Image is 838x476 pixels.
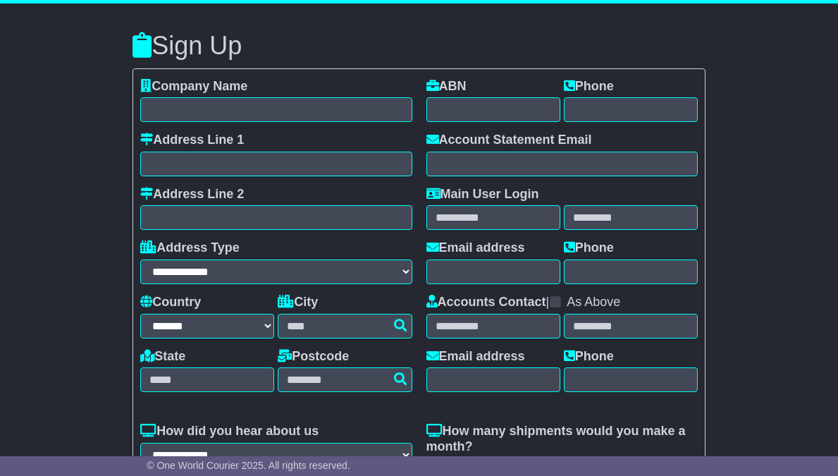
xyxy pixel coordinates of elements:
label: Email address [426,349,525,365]
label: Phone [564,349,614,365]
label: How did you hear about us [140,424,319,439]
label: Postcode [278,349,349,365]
label: Address Line 2 [140,187,244,202]
label: City [278,295,318,310]
label: How many shipments would you make a month? [426,424,698,454]
label: Account Statement Email [426,133,592,148]
label: Address Type [140,240,240,256]
label: State [140,349,185,365]
span: © One World Courier 2025. All rights reserved. [147,460,350,471]
label: As Above [567,295,620,310]
label: ABN [426,79,467,94]
label: Phone [564,79,614,94]
label: Phone [564,240,614,256]
h3: Sign Up [133,32,705,60]
label: Main User Login [426,187,539,202]
label: Email address [426,240,525,256]
label: Country [140,295,201,310]
div: | [426,295,698,314]
label: Accounts Contact [426,295,546,310]
label: Company Name [140,79,247,94]
label: Address Line 1 [140,133,244,148]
